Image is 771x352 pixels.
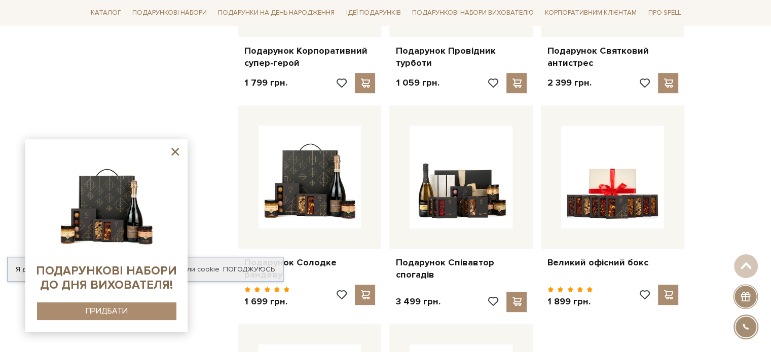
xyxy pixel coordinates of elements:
p: 1 699 грн. [244,296,290,307]
p: 1 899 грн. [547,296,593,307]
a: Подарунки на День народження [214,5,339,21]
a: Ідеї подарунків [342,5,405,21]
a: Великий офісний бокс [547,257,678,268]
p: 1 799 грн. [244,77,287,89]
a: Погоджуюсь [223,265,275,274]
div: Я дозволяю [DOMAIN_NAME] використовувати [8,265,283,274]
a: файли cookie [173,265,219,273]
a: Подарунок Святковий антистрес [547,45,678,69]
p: 3 499 грн. [395,296,440,307]
a: Корпоративним клієнтам [541,4,641,21]
a: Подарункові набори [128,5,211,21]
a: Подарунок Корпоративний супер-герой [244,45,376,69]
p: 1 059 грн. [395,77,439,89]
p: 2 399 грн. [547,77,591,89]
a: Подарунок Співавтор спогадів [395,257,527,281]
a: Про Spell [644,5,684,21]
a: Подарунок Провідник турботи [395,45,527,69]
a: Каталог [87,5,125,21]
a: Подарункові набори вихователю [408,4,538,21]
a: Подарунок Солодке рандеву [244,257,376,281]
